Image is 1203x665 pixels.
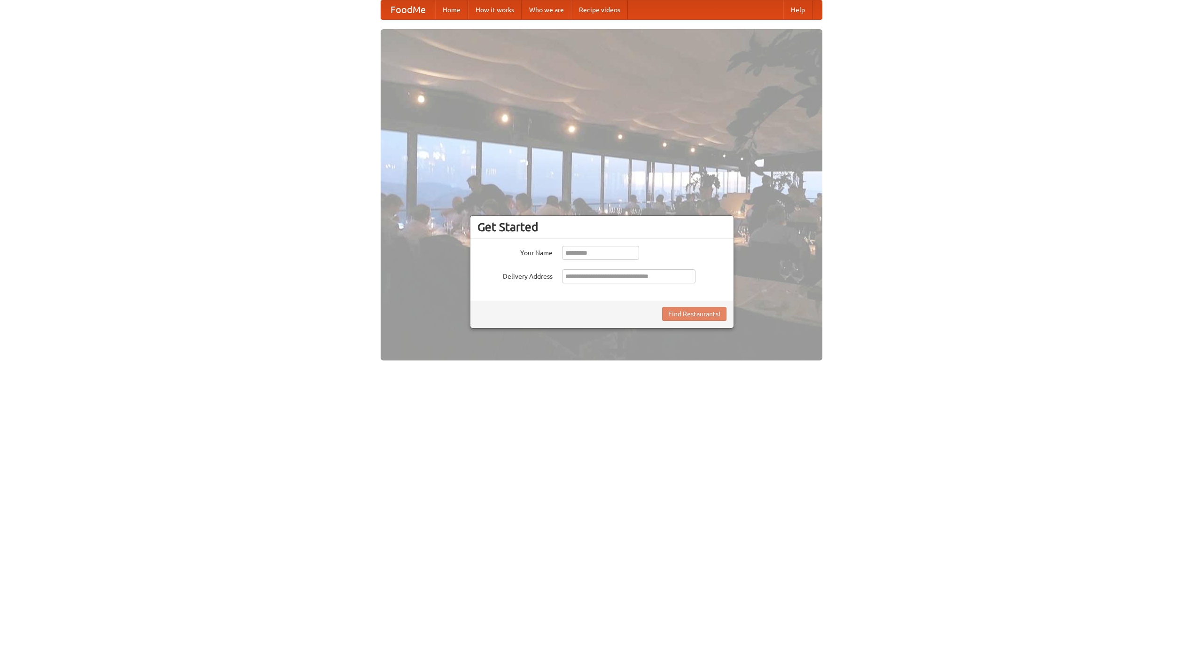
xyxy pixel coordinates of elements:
button: Find Restaurants! [662,307,726,321]
label: Delivery Address [477,269,553,281]
a: FoodMe [381,0,435,19]
label: Your Name [477,246,553,258]
a: Help [783,0,812,19]
a: Recipe videos [571,0,628,19]
a: Who we are [522,0,571,19]
h3: Get Started [477,220,726,234]
a: How it works [468,0,522,19]
a: Home [435,0,468,19]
